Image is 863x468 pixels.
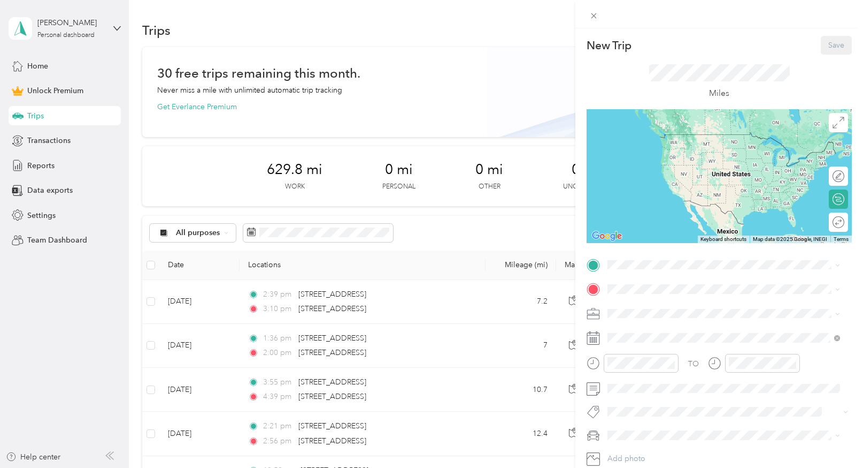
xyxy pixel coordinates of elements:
p: New Trip [587,38,631,53]
button: Add photo [604,451,852,466]
button: Keyboard shortcuts [700,236,746,243]
div: TO [688,358,699,369]
iframe: Everlance-gr Chat Button Frame [803,408,863,468]
a: Open this area in Google Maps (opens a new window) [589,229,625,243]
p: Miles [709,87,729,100]
img: Google [589,229,625,243]
span: Map data ©2025 Google, INEGI [753,236,827,242]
